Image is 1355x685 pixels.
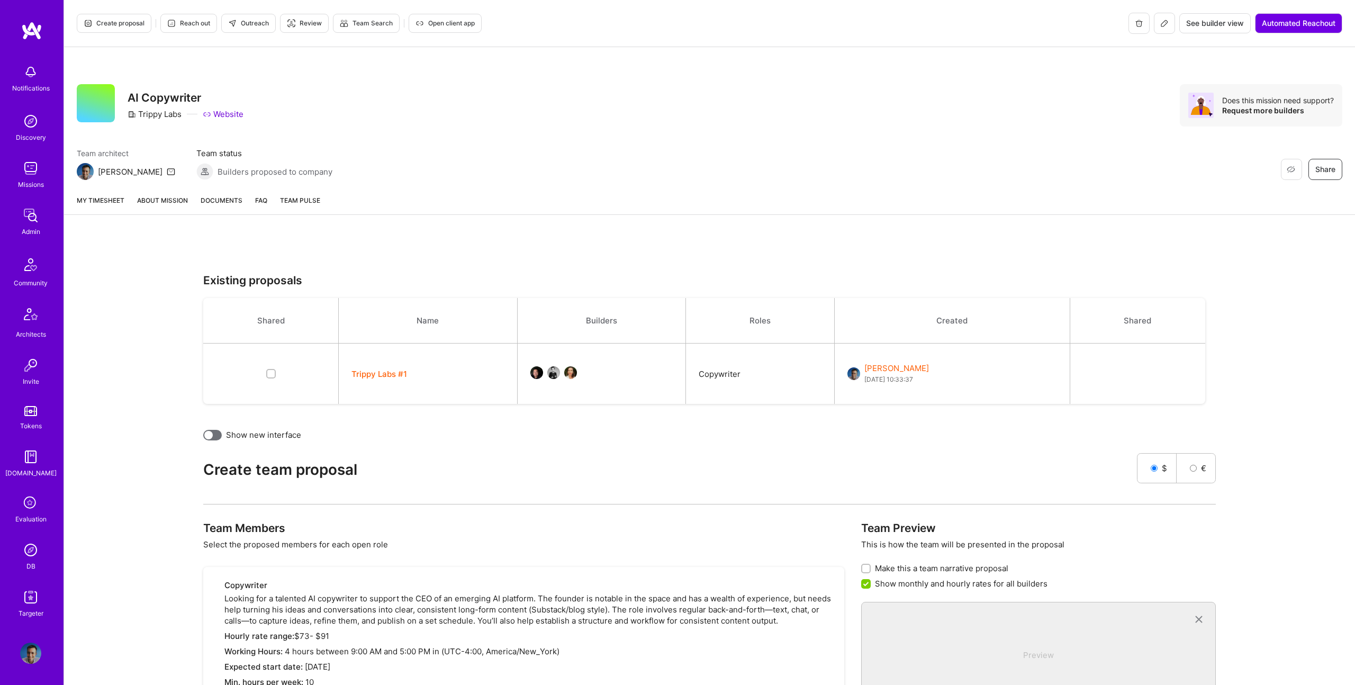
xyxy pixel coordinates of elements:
span: Reach out [167,19,210,28]
img: logo [21,21,42,40]
img: Architects [18,303,43,329]
h3: Team Members [203,521,844,535]
a: About Mission [137,195,188,214]
th: Roles [685,298,834,344]
button: Share [1308,159,1342,180]
div: Discovery [16,132,46,143]
span: Team architect [77,148,175,159]
span: See builder view [1186,18,1244,29]
i: icon EyeClosed [1287,165,1295,174]
img: User Avatar [564,366,577,379]
span: Documents [201,195,242,206]
a: Website [203,109,243,120]
img: bell [20,61,41,83]
a: User Avatar [564,371,581,381]
div: [PERSON_NAME] [98,166,162,177]
div: [DATE] [224,661,832,672]
span: Team Pulse [280,196,320,204]
div: Community [14,277,48,289]
button: Create proposal [77,14,151,33]
div: Tokens [20,420,42,431]
img: guide book [20,446,41,467]
a: User Avatar [530,371,547,381]
div: Targeter [19,608,43,619]
th: Builders [517,298,685,344]
input: $ [1151,465,1158,472]
span: Review [287,19,322,28]
span: Expected start date: [224,662,303,672]
span: Create proposal [84,19,144,28]
i: icon Targeter [287,19,295,28]
i: icon Mail [167,167,175,176]
div: Notifications [12,83,50,94]
div: 4 hours between in (UTC -4:00 , America/New_York ) [224,646,832,657]
button: Open client app [409,14,482,33]
button: Outreach [221,14,276,33]
i: icon CompanyGray [128,110,136,119]
div: [DOMAIN_NAME] [5,467,57,479]
span: Hourly rate range: [224,631,294,641]
label: Show new interface [226,429,301,440]
div: Trippy Labs [128,109,182,120]
img: admin teamwork [20,205,41,226]
button: Automated Reachout [1255,13,1342,33]
div: Missions [18,179,44,190]
a: User Avatar [547,371,564,381]
div: Admin [22,226,40,237]
h2: Create team proposal [203,461,1137,479]
span: Open client app [415,19,475,28]
button: Trippy Labs #1 [351,368,407,380]
div: Preview [879,650,1198,678]
h3: AI Copywriter [128,91,243,104]
span: [DATE] 10:33:37 [864,374,929,385]
th: Shared [203,298,339,344]
button: Team Search [333,14,400,33]
h3: Existing proposals [203,274,1216,287]
td: Copywriter [685,344,834,404]
span: Make this a team narrative proposal [875,563,1008,574]
button: See builder view [1179,13,1251,33]
h3: Team Preview [861,521,1215,535]
span: Outreach [228,19,269,28]
th: Name [339,298,518,344]
div: Request more builders [1222,105,1334,115]
a: User Avatar[PERSON_NAME][DATE] 10:33:37 [847,363,1057,385]
i: icon SelectionTeam [21,493,41,513]
span: Team Search [340,19,393,28]
img: Builders proposed to company [196,163,213,180]
span: Show monthly and hourly rates for all builders [875,578,1047,589]
div: DB [26,561,35,572]
span: Team status [196,148,332,159]
span: $ [1162,463,1167,474]
img: discovery [20,111,41,132]
img: User Avatar [847,367,860,380]
img: User Avatar [547,366,560,379]
p: Select the proposed members for each open role [203,539,844,550]
span: Builders proposed to company [218,166,332,177]
div: Evaluation [15,513,47,525]
a: Trippy Labs #1 [351,369,407,379]
i: icon CloseGray [1193,614,1205,626]
div: Invite [23,376,39,387]
img: Community [18,252,43,277]
img: teamwork [20,158,41,179]
input: € [1190,465,1197,472]
p: This is how the team will be presented in the proposal [861,539,1215,550]
img: Team Architect [77,163,94,180]
a: Team Pulse [280,195,320,214]
th: Shared [1070,298,1205,344]
img: Skill Targeter [20,587,41,608]
a: User Avatar [17,643,44,664]
img: Invite [20,355,41,376]
button: Reach out [160,14,217,33]
span: Automated Reachout [1262,18,1335,29]
i: icon Proposal [84,19,92,28]
span: € [1201,463,1206,474]
img: Admin Search [20,539,41,561]
button: Review [280,14,329,33]
span: Share [1315,164,1335,175]
div: $ 73 - $ 91 [224,630,832,642]
div: Does this mission need support? [1222,95,1334,105]
img: tokens [24,406,37,416]
div: Architects [16,329,46,340]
